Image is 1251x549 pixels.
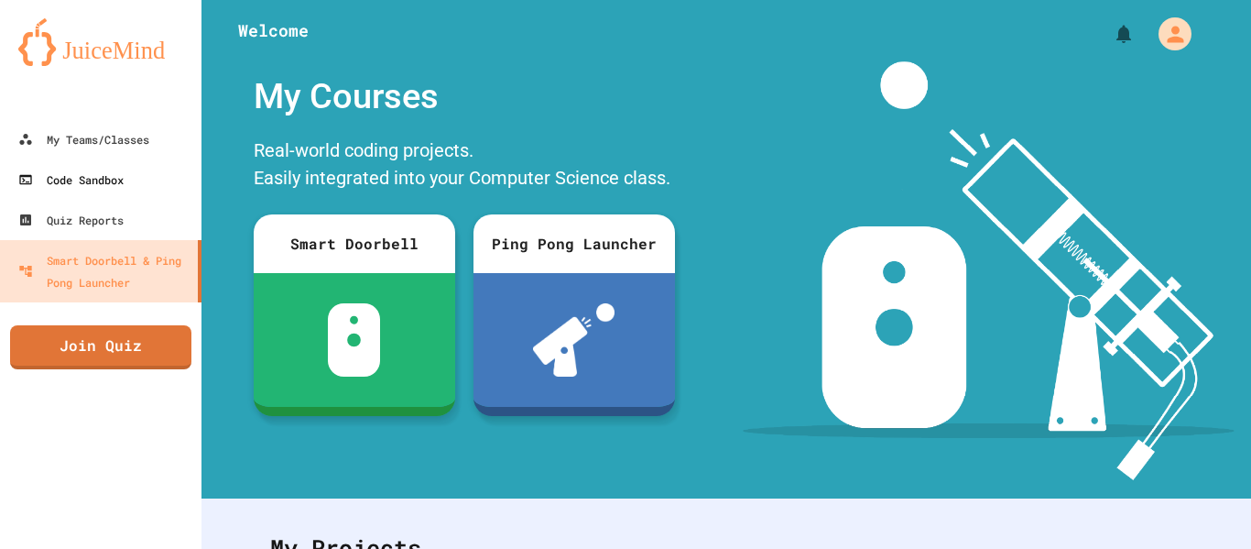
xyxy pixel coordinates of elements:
[18,209,124,231] div: Quiz Reports
[743,61,1234,480] img: banner-image-my-projects.png
[18,249,190,293] div: Smart Doorbell & Ping Pong Launcher
[254,214,455,273] div: Smart Doorbell
[245,61,684,132] div: My Courses
[533,303,615,377] img: ppl-with-ball.png
[473,214,675,273] div: Ping Pong Launcher
[18,128,149,150] div: My Teams/Classes
[328,303,380,377] img: sdb-white.svg
[10,325,191,369] a: Join Quiz
[1139,13,1196,55] div: My Account
[18,169,124,191] div: Code Sandbox
[18,18,183,66] img: logo-orange.svg
[1079,18,1139,49] div: My Notifications
[245,132,684,201] div: Real-world coding projects. Easily integrated into your Computer Science class.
